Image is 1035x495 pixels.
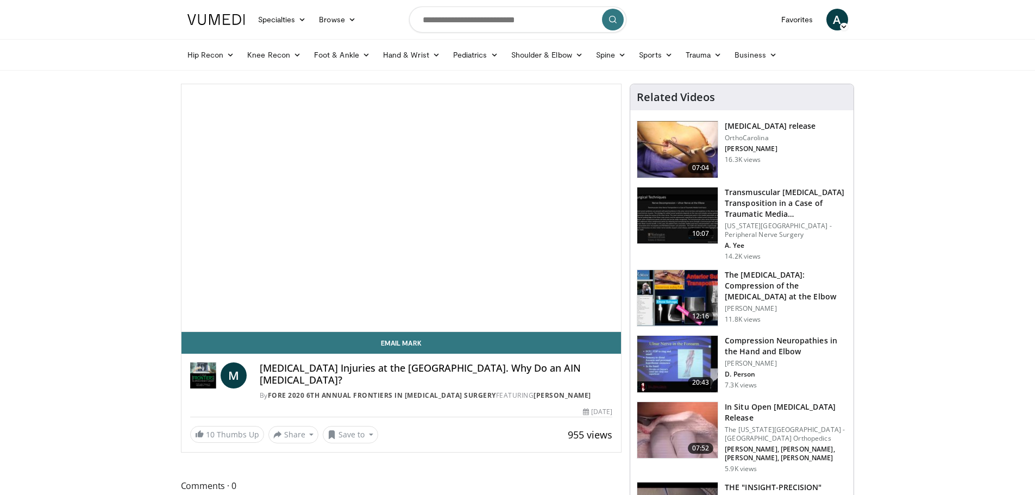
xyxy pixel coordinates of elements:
[268,426,319,443] button: Share
[725,335,847,357] h3: Compression Neuropathies in the Hand and Elbow
[725,241,847,250] p: A. Yee
[637,270,718,327] img: 318007_0003_1.png.150x105_q85_crop-smart_upscale.jpg
[409,7,626,33] input: Search topics, interventions
[181,332,622,354] a: Email Mark
[589,44,632,66] a: Spine
[725,425,847,443] p: The [US_STATE][GEOGRAPHIC_DATA] - [GEOGRAPHIC_DATA] Orthopedics
[725,445,847,462] p: [PERSON_NAME], [PERSON_NAME], [PERSON_NAME], [PERSON_NAME]
[725,359,847,368] p: [PERSON_NAME]
[181,479,622,493] span: Comments 0
[637,402,718,459] img: 0b6080ae-6dc8-43bf-97c3-fccb8b25af89.150x105_q85_crop-smart_upscale.jpg
[637,270,847,327] a: 12:16 The [MEDICAL_DATA]: Compression of the [MEDICAL_DATA] at the Elbow [PERSON_NAME] 11.8K views
[190,426,264,443] a: 10 Thumbs Up
[308,44,377,66] a: Foot & Ankle
[679,44,729,66] a: Trauma
[377,44,447,66] a: Hand & Wrist
[725,187,847,220] h3: Transmuscular [MEDICAL_DATA] Transposition in a Case of Traumatic Media…
[688,162,714,173] span: 07:04
[725,145,816,153] p: [PERSON_NAME]
[323,426,378,443] button: Save to
[312,9,362,30] a: Browse
[637,402,847,473] a: 07:52 In Situ Open [MEDICAL_DATA] Release The [US_STATE][GEOGRAPHIC_DATA] - [GEOGRAPHIC_DATA] Ort...
[725,402,847,423] h3: In Situ Open [MEDICAL_DATA] Release
[505,44,589,66] a: Shoulder & Elbow
[725,270,847,302] h3: The [MEDICAL_DATA]: Compression of the [MEDICAL_DATA] at the Elbow
[206,429,215,440] span: 10
[447,44,505,66] a: Pediatrics
[725,134,816,142] p: OrthoCarolina
[725,370,847,379] p: D. Person
[725,304,847,313] p: [PERSON_NAME]
[260,391,612,400] div: By FEATURING
[637,121,847,178] a: 07:04 [MEDICAL_DATA] release OrthoCarolina [PERSON_NAME] 16.3K views
[688,443,714,454] span: 07:52
[568,428,612,441] span: 955 views
[688,228,714,239] span: 10:07
[637,336,718,392] img: b54436d8-8e88-4114-8e17-c60436be65a7.150x105_q85_crop-smart_upscale.jpg
[187,14,245,25] img: VuMedi Logo
[632,44,679,66] a: Sports
[728,44,783,66] a: Business
[534,391,591,400] a: [PERSON_NAME]
[637,187,847,261] a: 10:07 Transmuscular [MEDICAL_DATA] Transposition in a Case of Traumatic Media… [US_STATE][GEOGRAP...
[725,222,847,239] p: [US_STATE][GEOGRAPHIC_DATA] - Peripheral Nerve Surgery
[637,335,847,393] a: 20:43 Compression Neuropathies in the Hand and Elbow [PERSON_NAME] D. Person 7.3K views
[725,381,757,390] p: 7.3K views
[221,362,247,389] a: M
[252,9,313,30] a: Specialties
[637,91,715,104] h4: Related Videos
[725,465,757,473] p: 5.9K views
[826,9,848,30] a: A
[241,44,308,66] a: Knee Recon
[725,315,761,324] p: 11.8K views
[688,377,714,388] span: 20:43
[725,155,761,164] p: 16.3K views
[725,252,761,261] p: 14.2K views
[637,121,718,178] img: 9e05bb75-c6cc-4deb-a881-5da78488bb89.150x105_q85_crop-smart_upscale.jpg
[268,391,496,400] a: FORE 2020 6th Annual Frontiers in [MEDICAL_DATA] Surgery
[725,121,816,131] h3: [MEDICAL_DATA] release
[260,362,612,386] h4: [MEDICAL_DATA] Injuries at the [GEOGRAPHIC_DATA]. Why Do an AIN [MEDICAL_DATA]?
[688,311,714,322] span: 12:16
[775,9,820,30] a: Favorites
[181,44,241,66] a: Hip Recon
[190,362,216,389] img: FORE 2020 6th Annual Frontiers in Upper Extremity Surgery
[583,407,612,417] div: [DATE]
[181,84,622,332] video-js: Video Player
[637,187,718,244] img: Videography---Title-Standard_1.jpg.150x105_q85_crop-smart_upscale.jpg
